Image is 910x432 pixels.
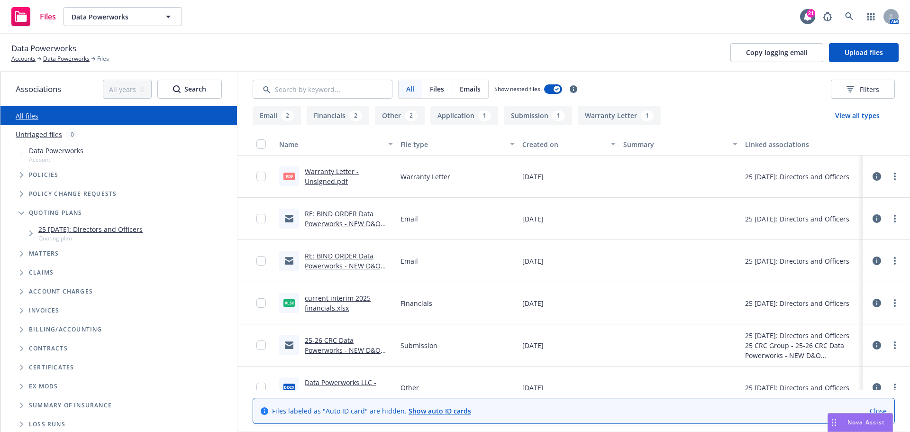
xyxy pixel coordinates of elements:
[305,251,391,290] a: RE: BIND ORDER Data Powerworks - NEW D&O submission (quotes at your earliest opportunity).msg
[29,210,82,216] span: Quoting plans
[745,172,849,182] div: 25 [DATE]: Directors and Officers
[29,384,58,389] span: Ex Mods
[807,9,815,18] div: 21
[460,84,481,94] span: Emails
[11,42,76,55] span: Data Powerworks
[0,144,237,320] div: Tree Example
[400,139,504,149] div: File type
[840,7,859,26] a: Search
[173,80,206,98] div: Search
[745,298,849,308] div: 25 [DATE]: Directors and Officers
[8,3,60,30] a: Files
[522,214,544,224] span: [DATE]
[889,255,901,267] a: more
[29,365,74,370] span: Certificates
[828,413,893,432] button: Nova Assist
[256,172,266,181] input: Toggle Row Selected
[275,133,397,156] button: Name
[272,406,471,416] span: Files labeled as "Auto ID card" are hidden.
[397,133,518,156] button: File type
[29,191,117,197] span: Policy change requests
[745,331,859,340] div: 25 [DATE]: Directors and Officers
[66,129,79,140] div: 0
[29,156,83,164] span: Account
[870,406,887,416] a: Close
[623,139,727,149] div: Summary
[818,7,837,26] a: Report a Bug
[430,84,444,94] span: Files
[406,84,414,94] span: All
[430,106,498,125] button: Application
[400,256,418,266] span: Email
[730,43,823,62] button: Copy logging email
[405,110,418,121] div: 2
[283,299,295,306] span: xlsx
[745,383,849,393] div: 25 [DATE]: Directors and Officers
[253,106,301,125] button: Email
[307,106,369,125] button: Financials
[829,43,899,62] button: Upload files
[64,7,182,26] button: Data Powerworks
[305,209,391,248] a: RE: BIND ORDER Data Powerworks - NEW D&O submission (quotes at your earliest opportunity).msg
[97,55,109,63] span: Files
[828,414,840,432] div: Drag to move
[43,55,90,63] a: Data Powerworks
[40,13,56,20] span: Files
[519,133,620,156] button: Created on
[157,80,222,99] button: SearchSearch
[409,406,471,415] a: Show auto ID cards
[846,84,879,94] span: Filters
[522,298,544,308] span: [DATE]
[29,308,60,313] span: Invoices
[831,80,895,99] button: Filters
[889,297,901,309] a: more
[578,106,661,125] button: Warranty Letter
[847,418,885,426] span: Nova Assist
[741,133,863,156] button: Linked associations
[522,172,544,182] span: [DATE]
[305,336,391,375] a: 25-26 CRC Data Powerworks - NEW D&O submission (quotes at your earliest opportunity).msg
[860,84,879,94] span: Filters
[522,340,544,350] span: [DATE]
[29,346,68,351] span: Contracts
[72,12,154,22] span: Data Powerworks
[522,256,544,266] span: [DATE]
[820,106,895,125] button: View all types
[283,173,295,180] span: pdf
[29,289,93,294] span: Account charges
[889,382,901,393] a: more
[283,384,295,391] span: docx
[400,298,432,308] span: Financials
[281,110,294,121] div: 2
[253,80,392,99] input: Search by keyword...
[305,378,376,397] a: Data Powerworks LLC - Manangers.docx
[173,85,181,93] svg: Search
[641,110,654,121] div: 1
[745,214,849,224] div: 25 [DATE]: Directors and Officers
[889,171,901,182] a: more
[16,129,62,139] a: Untriaged files
[845,48,883,57] span: Upload files
[256,340,266,350] input: Toggle Row Selected
[400,172,450,182] span: Warranty Letter
[29,172,59,178] span: Policies
[400,383,419,393] span: Other
[29,146,83,156] span: Data Powerworks
[16,83,61,95] span: Associations
[11,55,36,63] a: Accounts
[862,7,881,26] a: Switch app
[256,383,266,392] input: Toggle Row Selected
[349,110,362,121] div: 2
[889,213,901,224] a: more
[400,214,418,224] span: Email
[522,383,544,393] span: [DATE]
[256,298,266,308] input: Toggle Row Selected
[494,85,540,93] span: Show nested files
[305,167,359,186] a: Warranty Letter - Unsigned.pdf
[38,234,143,242] span: Quoting plan
[29,327,102,332] span: Billing/Accounting
[745,139,859,149] div: Linked associations
[279,139,382,149] div: Name
[745,340,859,360] div: 25 CRC Group - 25-26 CRC Data Powerworks - NEW D&O submission (quotes at your earliest opportunity)
[478,110,491,121] div: 1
